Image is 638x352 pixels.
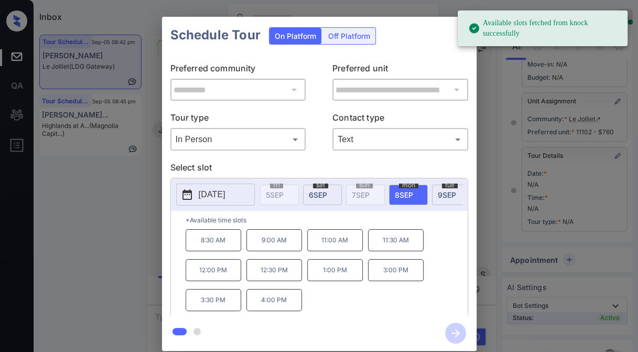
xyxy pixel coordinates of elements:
[468,14,619,43] div: Available slots fetched from knock successfully
[307,229,363,251] p: 11:00 AM
[176,184,255,206] button: [DATE]
[170,111,306,128] p: Tour type
[432,185,471,205] div: date-select
[313,182,328,188] span: sat
[309,190,327,199] span: 6 SEP
[186,229,241,251] p: 8:30 AM
[173,131,304,148] div: In Person
[303,185,342,205] div: date-select
[246,259,302,281] p: 12:30 PM
[442,182,458,188] span: tue
[399,182,418,188] span: mon
[162,17,269,54] h2: Schedule Tour
[368,229,424,251] p: 11:30 AM
[335,131,466,148] div: Text
[170,161,468,178] p: Select slot
[186,259,241,281] p: 12:00 PM
[246,289,302,311] p: 4:00 PM
[451,21,472,42] button: close
[199,188,225,201] p: [DATE]
[395,190,413,199] span: 8 SEP
[438,190,456,199] span: 9 SEP
[246,229,302,251] p: 9:00 AM
[368,259,424,281] p: 3:00 PM
[323,28,375,44] div: Off Platform
[186,289,241,311] p: 3:30 PM
[389,185,428,205] div: date-select
[307,259,363,281] p: 1:00 PM
[170,62,306,79] p: Preferred community
[439,319,472,347] button: btn-next
[269,28,321,44] div: On Platform
[332,62,468,79] p: Preferred unit
[332,111,468,128] p: Contact type
[186,211,468,229] p: *Available time slots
